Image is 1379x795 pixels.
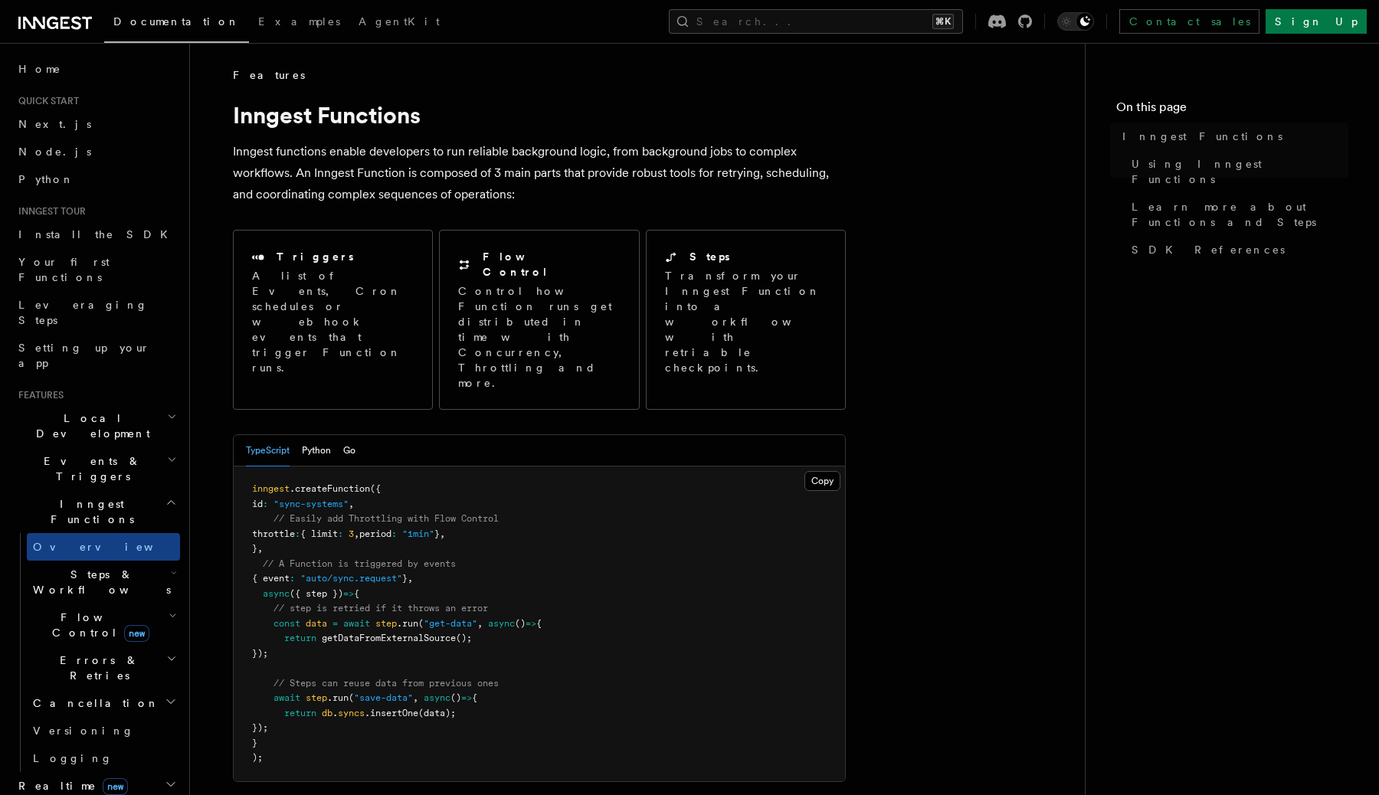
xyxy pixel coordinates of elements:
[257,543,263,554] span: ,
[349,528,354,539] span: 3
[246,435,290,466] button: TypeScript
[477,618,483,629] span: ,
[306,618,327,629] span: data
[12,221,180,248] a: Install the SDK
[12,334,180,377] a: Setting up your app
[274,678,499,689] span: // Steps can reuse data from previous ones
[12,496,165,527] span: Inngest Functions
[1132,199,1348,230] span: Learn more about Functions and Steps
[343,435,355,466] button: Go
[397,618,418,629] span: .run
[483,249,620,280] h2: Flow Control
[252,752,263,763] span: );
[233,67,305,83] span: Features
[646,230,846,410] a: StepsTransform your Inngest Function into a workflow with retriable checkpoints.
[1057,12,1094,31] button: Toggle dark mode
[12,533,180,772] div: Inngest Functions
[472,692,477,703] span: {
[456,633,472,643] span: ();
[18,228,177,240] span: Install the SDK
[300,528,338,539] span: { limit
[27,744,180,772] a: Logging
[12,778,128,793] span: Realtime
[1116,98,1348,123] h4: On this page
[349,5,449,41] a: AgentKit
[277,249,354,264] h2: Triggers
[27,604,180,646] button: Flow Controlnew
[12,389,64,401] span: Features
[12,447,180,490] button: Events & Triggers
[27,695,159,711] span: Cancellation
[18,299,148,326] span: Leveraging Steps
[1122,129,1282,144] span: Inngest Functions
[1125,150,1348,193] a: Using Inngest Functions
[284,708,316,718] span: return
[12,453,167,484] span: Events & Triggers
[434,528,440,539] span: }
[391,528,397,539] span: :
[424,692,450,703] span: async
[252,483,290,494] span: inngest
[284,633,316,643] span: return
[338,708,365,718] span: syncs
[804,471,840,491] button: Copy
[689,249,730,264] h2: Steps
[12,165,180,193] a: Python
[1116,123,1348,150] a: Inngest Functions
[418,708,456,718] span: (data);
[33,752,113,764] span: Logging
[252,268,414,375] p: A list of Events, Cron schedules or webhook events that trigger Function runs.
[12,291,180,334] a: Leveraging Steps
[365,708,418,718] span: .insertOne
[252,648,268,659] span: });
[338,528,343,539] span: :
[27,533,180,561] a: Overview
[233,141,846,205] p: Inngest functions enable developers to run reliable background logic, from background jobs to com...
[18,256,110,283] span: Your first Functions
[488,618,515,629] span: async
[12,411,167,441] span: Local Development
[1132,242,1285,257] span: SDK References
[12,490,180,533] button: Inngest Functions
[440,528,445,539] span: ,
[113,15,240,28] span: Documentation
[665,268,829,375] p: Transform your Inngest Function into a workflow with retriable checkpoints.
[343,618,370,629] span: await
[27,567,171,597] span: Steps & Workflows
[669,9,963,34] button: Search...⌘K
[349,692,354,703] span: (
[252,543,257,554] span: }
[12,138,180,165] a: Node.js
[27,610,169,640] span: Flow Control
[359,528,391,539] span: period
[1266,9,1367,34] a: Sign Up
[18,146,91,158] span: Node.js
[124,625,149,642] span: new
[322,633,456,643] span: getDataFromExternalSource
[27,646,180,689] button: Errors & Retries
[104,5,249,43] a: Documentation
[439,230,639,410] a: Flow ControlControl how Function runs get distributed in time with Concurrency, Throttling and more.
[18,118,91,130] span: Next.js
[1132,156,1348,187] span: Using Inngest Functions
[370,483,381,494] span: ({
[1125,193,1348,236] a: Learn more about Functions and Steps
[932,14,954,29] kbd: ⌘K
[252,722,268,733] span: });
[274,692,300,703] span: await
[322,708,332,718] span: db
[263,558,456,569] span: // A Function is triggered by events
[274,513,499,524] span: // Easily add Throttling with Flow Control
[274,618,300,629] span: const
[18,61,61,77] span: Home
[536,618,542,629] span: {
[233,230,433,410] a: TriggersA list of Events, Cron schedules or webhook events that trigger Function runs.
[354,588,359,599] span: {
[290,483,370,494] span: .createFunction
[252,573,290,584] span: { event
[461,692,472,703] span: =>
[27,561,180,604] button: Steps & Workflows
[359,15,440,28] span: AgentKit
[263,588,290,599] span: async
[252,738,257,748] span: }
